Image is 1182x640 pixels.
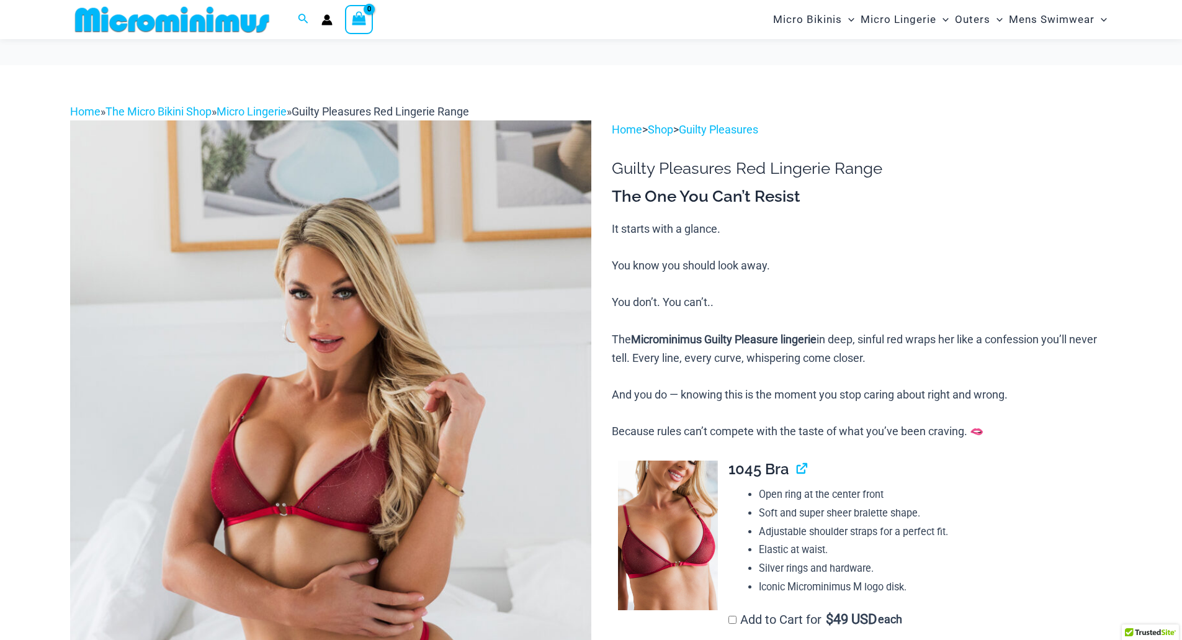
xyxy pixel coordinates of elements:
span: Micro Bikinis [773,4,842,35]
a: The Micro Bikini Shop [105,105,212,118]
span: 49 USD [826,613,877,626]
a: Search icon link [298,12,309,27]
h1: Guilty Pleasures Red Lingerie Range [612,159,1112,178]
b: Microminimus Guilty Pleasure lingerie [631,333,817,346]
a: Mens SwimwearMenu ToggleMenu Toggle [1006,4,1110,35]
img: MM SHOP LOGO FLAT [70,6,274,34]
a: Guilty Pleasures [679,123,758,136]
span: each [878,613,902,626]
img: Guilty Pleasures Red 1045 Bra [618,461,718,611]
li: Soft and super sheer bralette shape. [759,504,1113,523]
a: Home [612,123,642,136]
li: Silver rings and hardware. [759,559,1113,578]
span: Menu Toggle [1095,4,1107,35]
span: Guilty Pleasures Red Lingerie Range [292,105,469,118]
li: Open ring at the center front [759,485,1113,504]
nav: Site Navigation [768,2,1113,37]
span: 1045 Bra [728,460,789,478]
a: OutersMenu ToggleMenu Toggle [952,4,1006,35]
p: > > [612,120,1112,139]
a: Micro LingerieMenu ToggleMenu Toggle [857,4,952,35]
span: Menu Toggle [842,4,854,35]
span: Outers [955,4,990,35]
a: Micro BikinisMenu ToggleMenu Toggle [770,4,857,35]
a: Shop [648,123,673,136]
span: Menu Toggle [990,4,1003,35]
h3: The One You Can’t Resist [612,186,1112,207]
span: » » » [70,105,469,118]
span: Micro Lingerie [861,4,936,35]
a: Account icon link [321,14,333,25]
input: Add to Cart for$49 USD each [728,616,737,624]
a: Micro Lingerie [217,105,287,118]
p: It starts with a glance. You know you should look away. You don’t. You can’t.. The in deep, sinfu... [612,220,1112,441]
label: Add to Cart for [728,612,902,627]
span: Menu Toggle [936,4,949,35]
span: Mens Swimwear [1009,4,1095,35]
li: Elastic at waist. [759,541,1113,559]
li: Adjustable shoulder straps for a perfect fit. [759,523,1113,541]
span: $ [826,611,833,627]
a: View Shopping Cart, empty [345,5,374,34]
a: Home [70,105,101,118]
li: Iconic Microminimus M logo disk. [759,578,1113,597]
